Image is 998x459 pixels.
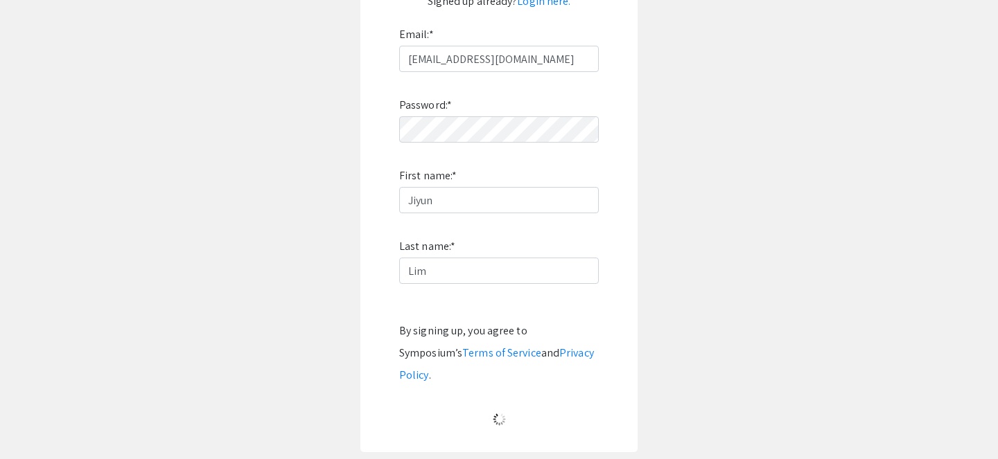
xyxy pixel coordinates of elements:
label: First name: [399,165,457,187]
div: By signing up, you agree to Symposium’s and . [399,320,599,386]
a: Terms of Service [462,345,541,360]
label: Password: [399,94,452,116]
label: Last name: [399,235,455,258]
img: Loading [487,407,511,431]
label: Email: [399,24,434,46]
a: Privacy Policy [399,345,594,382]
iframe: Chat [10,397,59,449]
